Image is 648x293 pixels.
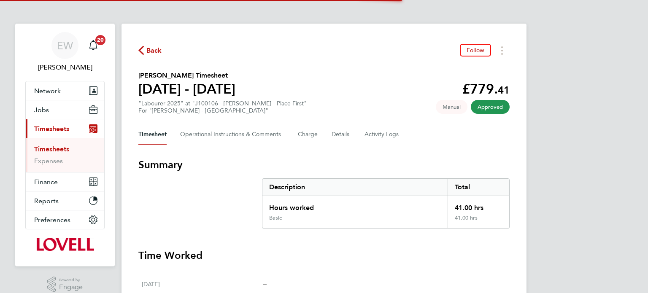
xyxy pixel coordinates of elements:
[34,216,70,224] span: Preferences
[462,81,510,97] app-decimal: £779.
[34,157,63,165] a: Expenses
[448,179,509,196] div: Total
[26,81,104,100] button: Network
[34,197,59,205] span: Reports
[59,277,83,284] span: Powered by
[138,81,235,97] h1: [DATE] - [DATE]
[263,280,267,288] span: –
[138,45,162,56] button: Back
[332,124,351,145] button: Details
[34,106,49,114] span: Jobs
[298,124,318,145] button: Charge
[146,46,162,56] span: Back
[34,145,69,153] a: Timesheets
[138,107,307,114] div: For "[PERSON_NAME] - [GEOGRAPHIC_DATA]"
[25,238,105,251] a: Go to home page
[59,284,83,291] span: Engage
[471,100,510,114] span: This timesheet has been approved.
[448,215,509,228] div: 41.00 hrs
[138,100,307,114] div: "Labourer 2025" at "J100106 - [PERSON_NAME] - Place First"
[142,279,263,289] div: [DATE]
[138,124,167,145] button: Timesheet
[138,249,510,262] h3: Time Worked
[138,70,235,81] h2: [PERSON_NAME] Timesheet
[36,238,94,251] img: lovell-logo-retina.png
[26,119,104,138] button: Timesheets
[262,179,448,196] div: Description
[34,125,69,133] span: Timesheets
[85,32,102,59] a: 20
[262,196,448,215] div: Hours worked
[34,87,61,95] span: Network
[26,191,104,210] button: Reports
[467,46,484,54] span: Follow
[138,158,510,172] h3: Summary
[26,172,104,191] button: Finance
[498,84,510,96] span: 41
[460,44,491,56] button: Follow
[436,100,467,114] span: This timesheet was manually created.
[262,178,510,228] div: Summary
[25,62,105,73] span: Emma Wells
[448,196,509,215] div: 41.00 hrs
[26,100,104,119] button: Jobs
[26,210,104,229] button: Preferences
[364,124,400,145] button: Activity Logs
[269,215,282,221] div: Basic
[15,24,115,266] nav: Main navigation
[47,277,83,293] a: Powered byEngage
[25,32,105,73] a: EW[PERSON_NAME]
[180,124,284,145] button: Operational Instructions & Comments
[95,35,105,45] span: 20
[57,40,73,51] span: EW
[34,178,58,186] span: Finance
[494,44,510,57] button: Timesheets Menu
[26,138,104,172] div: Timesheets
